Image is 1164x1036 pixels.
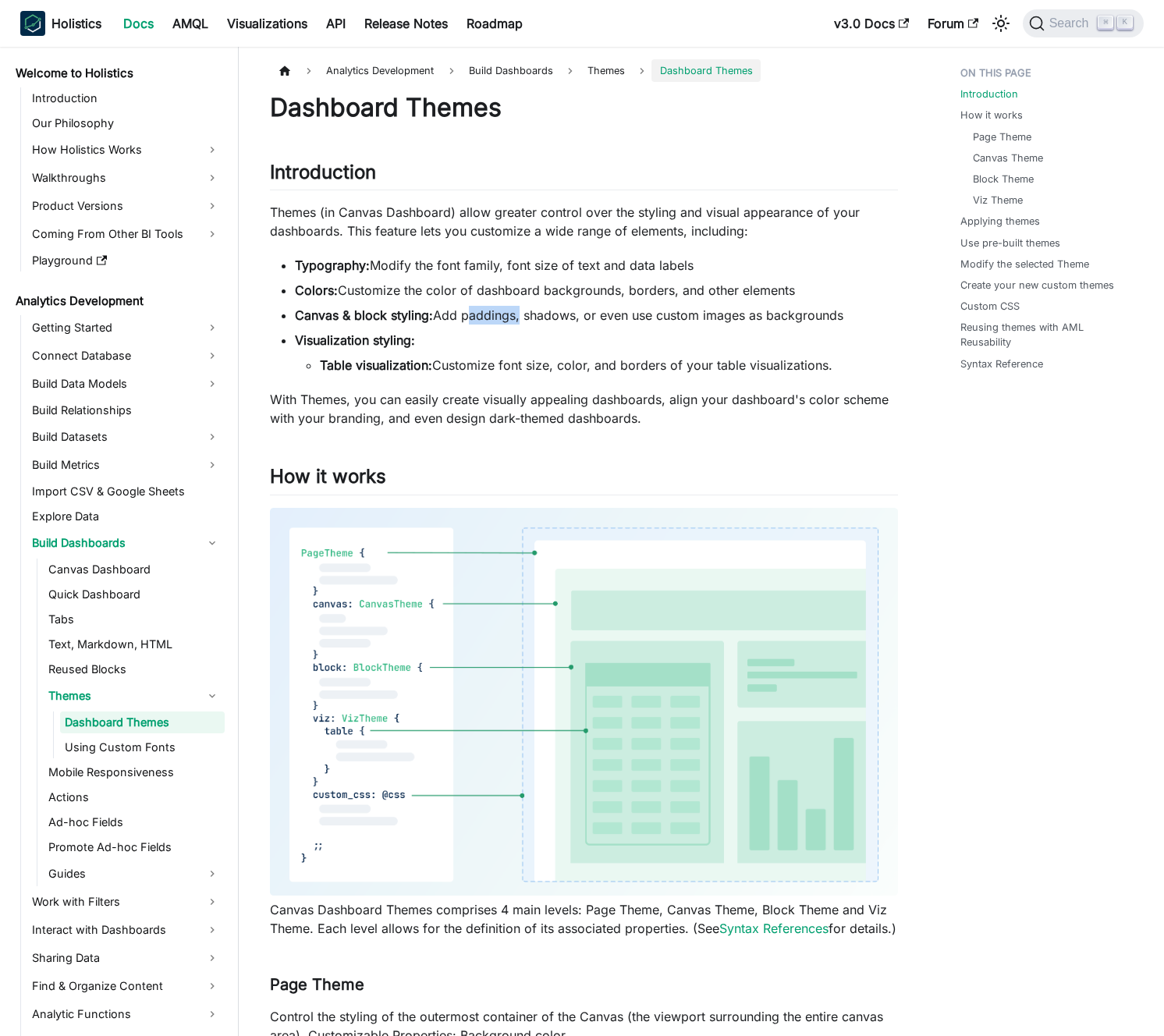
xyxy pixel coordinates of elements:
[973,129,1031,144] a: Page Theme
[270,975,898,995] h3: Page Theme
[27,371,225,396] a: Build Data Models
[317,11,355,36] a: API
[44,584,225,605] a: Quick Dashboard
[27,165,225,190] a: Walkthroughs
[44,861,225,886] a: Guides
[27,424,225,449] a: Build Datasets
[27,974,225,999] a: Find & Organize Content
[1117,16,1133,30] kbd: K
[27,87,225,109] a: Introduction
[270,59,898,82] nav: Breadcrumbs
[20,11,45,36] img: Holistics
[960,214,1040,229] a: Applying themes
[27,946,225,970] a: Sharing Data
[960,320,1134,349] a: Reusing themes with AML Reusability
[320,357,432,373] strong: Table visualization:
[295,282,338,298] strong: Colors:
[27,506,225,527] a: Explore Data
[1023,9,1144,37] button: Search (Command+K)
[918,11,988,36] a: Forum
[295,281,898,300] li: Customize the color of dashboard backgrounds, borders, and other elements
[825,11,918,36] a: v3.0 Docs
[973,193,1023,208] a: Viz Theme
[988,11,1013,36] button: Switch between dark and light mode (currently light mode)
[27,452,225,477] a: Build Metrics
[60,711,225,733] a: Dashboard Themes
[960,278,1114,293] a: Create your new custom themes
[27,917,225,942] a: Interact with Dashboards
[270,161,898,190] h2: Introduction
[355,11,457,36] a: Release Notes
[60,736,225,758] a: Using Custom Fonts
[218,11,317,36] a: Visualizations
[44,633,225,655] a: Text, Markdown, HTML
[457,11,532,36] a: Roadmap
[318,59,442,82] span: Analytics Development
[44,836,225,858] a: Promote Ad-hoc Fields
[960,108,1023,122] a: How it works
[163,11,218,36] a: AMQL
[27,250,225,271] a: Playground
[44,683,225,708] a: Themes
[44,786,225,808] a: Actions
[960,299,1020,314] a: Custom CSS
[960,357,1043,371] a: Syntax Reference
[44,761,225,783] a: Mobile Responsiveness
[11,62,225,84] a: Welcome to Holistics
[295,256,898,275] li: Modify the font family, font size of text and data labels
[270,203,898,240] p: Themes (in Canvas Dashboard) allow greater control over the styling and visual appearance of your...
[973,172,1034,186] a: Block Theme
[580,59,633,82] span: Themes
[44,559,225,580] a: Canvas Dashboard
[114,11,163,36] a: Docs
[270,900,898,938] p: Canvas Dashboard Themes comprises 4 main levels: Page Theme, Canvas Theme, Block Theme and Viz Th...
[719,921,829,936] a: Syntax References
[44,811,225,833] a: Ad-hoc Fields
[27,399,225,421] a: Build Relationships
[651,59,760,82] span: Dashboard Themes
[44,658,225,680] a: Reused Blocks
[295,332,415,348] strong: Visualization styling:
[27,889,225,914] a: Work with Filters
[295,306,898,325] li: Add paddings, shadows, or even use custom images as backgrounds
[51,14,101,33] b: Holistics
[270,390,898,428] p: With Themes, you can easily create visually appealing dashboards, align your dashboard's color sc...
[270,92,898,123] h1: Dashboard Themes
[27,1002,225,1027] a: Analytic Functions
[20,11,101,36] a: HolisticsHolistics
[27,315,225,340] a: Getting Started
[270,59,300,82] a: Home page
[27,137,225,162] a: How Holistics Works
[27,343,225,368] a: Connect Database
[973,151,1043,165] a: Canvas Theme
[960,87,1018,101] a: Introduction
[27,530,225,555] a: Build Dashboards
[960,257,1089,271] a: Modify the selected Theme
[44,608,225,630] a: Tabs
[27,112,225,134] a: Our Philosophy
[320,356,898,374] li: Customize font size, color, and borders of your table visualizations.
[27,222,225,247] a: Coming From Other BI Tools
[270,508,898,896] img: Themes components
[11,290,225,312] a: Analytics Development
[295,307,433,323] strong: Canvas & block styling:
[960,236,1060,250] a: Use pre-built themes
[270,465,898,495] h2: How it works
[27,193,225,218] a: Product Versions
[5,47,239,1036] nav: Docs sidebar
[1098,16,1113,30] kbd: ⌘
[27,481,225,502] a: Import CSV & Google Sheets
[1045,16,1098,30] span: Search
[461,59,561,82] span: Build Dashboards
[295,257,370,273] strong: Typography:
